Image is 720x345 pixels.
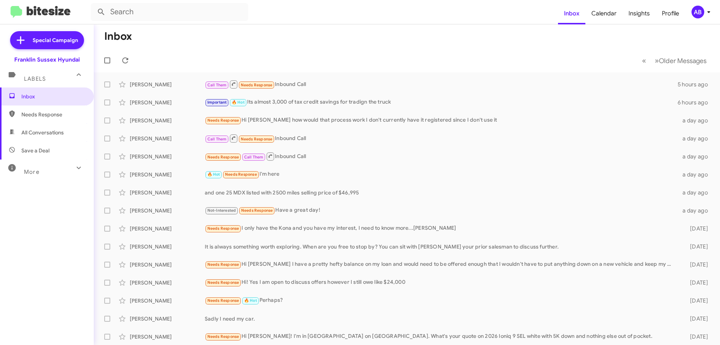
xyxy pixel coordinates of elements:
a: Special Campaign [10,31,84,49]
div: Its almost 3,000 of tax credit savings for tradign the truck [205,98,678,107]
div: [PERSON_NAME] [130,99,205,106]
div: AB [691,6,704,18]
span: Needs Response [207,334,239,339]
span: Needs Response [207,118,239,123]
span: Needs Response [241,137,273,142]
span: Older Messages [659,57,706,65]
a: Inbox [558,3,585,24]
div: I'm here [205,170,678,179]
span: 🔥 Hot [232,100,244,105]
a: Insights [622,3,656,24]
span: Inbox [21,93,85,100]
span: Needs Response [207,280,239,285]
span: All Conversations [21,129,64,136]
div: Inbound Call [205,80,678,89]
span: More [24,169,39,175]
nav: Page navigation example [638,53,711,68]
span: « [642,56,646,65]
div: a day ago [678,117,714,124]
div: [PERSON_NAME] [130,261,205,268]
div: [PERSON_NAME] [130,243,205,250]
div: Hi [PERSON_NAME] how would that process work I don't currently have it registered since I don't u... [205,116,678,125]
div: a day ago [678,171,714,178]
span: Needs Response [241,83,273,87]
div: Perhaps? [205,296,678,305]
div: [PERSON_NAME] [130,117,205,124]
span: Needs Response [207,226,239,231]
div: [PERSON_NAME] [130,333,205,340]
div: [PERSON_NAME] [130,81,205,88]
div: Inbound Call [205,152,678,161]
button: Next [650,53,711,68]
div: [PERSON_NAME] [130,135,205,142]
div: a day ago [678,207,714,214]
div: Have a great day! [205,206,678,215]
div: I only have the Kona and you have my interest, I need to know more...[PERSON_NAME] [205,224,678,233]
div: a day ago [678,135,714,142]
h1: Inbox [104,30,132,42]
span: Special Campaign [33,36,78,44]
div: and one 25 MDX listed with 2500 miles selling price of $46,995 [205,189,678,196]
span: Save a Deal [21,147,49,154]
span: Needs Response [207,298,239,303]
span: Not-Interested [207,208,236,213]
div: a day ago [678,189,714,196]
span: Call Them [207,137,227,142]
div: [PERSON_NAME] [130,225,205,232]
div: Hi [PERSON_NAME] I have a pretty hefty balance on my loan and would need to be offered enough tha... [205,260,678,269]
div: [PERSON_NAME] [130,189,205,196]
span: Labels [24,75,46,82]
div: Hi! Yes I am open to discuss offers however I still owe like $24,000 [205,278,678,287]
input: Search [91,3,248,21]
div: Franklin Sussex Hyundai [14,56,80,63]
div: Hi [PERSON_NAME]! I'm in [GEOGRAPHIC_DATA] on [GEOGRAPHIC_DATA]. What's your quote on 2026 Ioniq ... [205,332,678,341]
button: AB [685,6,712,18]
div: [PERSON_NAME] [130,279,205,286]
div: [PERSON_NAME] [130,297,205,304]
span: Needs Response [207,262,239,267]
div: [PERSON_NAME] [130,171,205,178]
div: [PERSON_NAME] [130,153,205,160]
span: Important [207,100,227,105]
div: 5 hours ago [678,81,714,88]
span: 🔥 Hot [207,172,220,177]
div: [DATE] [678,333,714,340]
div: [DATE] [678,315,714,322]
div: [DATE] [678,261,714,268]
div: [DATE] [678,279,714,286]
a: Calendar [585,3,622,24]
div: a day ago [678,153,714,160]
div: 6 hours ago [678,99,714,106]
span: Call Them [244,155,264,160]
span: Needs Response [207,155,239,160]
span: Needs Response [241,208,273,213]
span: Needs Response [21,111,85,118]
div: Inbound Call [205,134,678,143]
div: It is always something worth exploring. When are you free to stop by? You can sit with [PERSON_NA... [205,243,678,250]
div: Sadly I need my car. [205,315,678,322]
div: [DATE] [678,225,714,232]
span: Call Them [207,83,227,87]
div: [DATE] [678,243,714,250]
div: [PERSON_NAME] [130,315,205,322]
span: 🔥 Hot [244,298,257,303]
button: Previous [637,53,651,68]
a: Profile [656,3,685,24]
span: Needs Response [225,172,257,177]
div: [DATE] [678,297,714,304]
div: [PERSON_NAME] [130,207,205,214]
span: » [655,56,659,65]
